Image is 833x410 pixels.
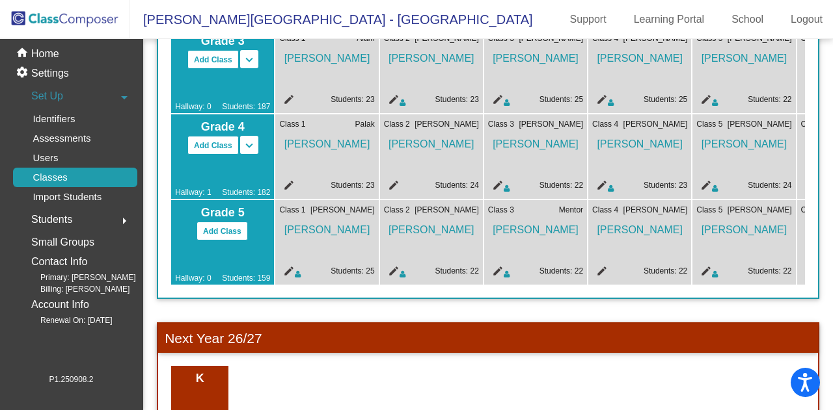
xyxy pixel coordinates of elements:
[175,370,225,387] span: K
[279,94,295,109] mat-icon: edit
[592,94,608,109] mat-icon: edit
[488,216,583,238] span: [PERSON_NAME]
[801,265,817,281] mat-icon: edit
[279,118,305,130] span: Class 1
[331,181,374,190] a: Students: 23
[279,130,374,152] span: [PERSON_NAME]
[488,118,514,130] span: Class 3
[197,222,248,240] button: Add Class
[279,44,374,66] span: [PERSON_NAME]
[644,266,687,275] a: Students: 22
[130,9,533,30] span: [PERSON_NAME][GEOGRAPHIC_DATA] - [GEOGRAPHIC_DATA]
[696,118,722,130] span: Class 5
[415,204,479,216] span: [PERSON_NAME]
[592,204,618,216] span: Class 4
[488,130,583,152] span: [PERSON_NAME]
[644,95,687,104] a: Students: 25
[696,204,722,216] span: Class 5
[355,118,375,130] span: Palak
[279,179,295,195] mat-icon: edit
[175,272,211,284] span: Hallway: 0
[33,111,75,127] p: Identifiers
[435,181,478,190] a: Students: 24
[623,204,688,216] span: [PERSON_NAME]
[187,50,239,69] button: Add Class
[175,204,270,222] span: Grade 5
[384,44,479,66] span: [PERSON_NAME]
[187,136,239,155] button: Add Class
[748,266,791,275] a: Students: 22
[559,204,583,216] span: Mentor
[33,170,67,185] p: Classes
[384,265,400,281] mat-icon: edit
[801,204,827,216] span: Class 6
[33,189,102,205] p: Import Students
[748,95,791,104] a: Students: 22
[696,94,712,109] mat-icon: edit
[33,150,58,166] p: Users
[780,9,833,30] a: Logout
[728,118,792,130] span: [PERSON_NAME]
[696,216,791,238] span: [PERSON_NAME]
[592,265,608,281] mat-icon: edit
[435,266,478,275] a: Students: 22
[592,118,618,130] span: Class 4
[175,118,270,136] span: Grade 4
[801,118,827,130] span: Class 6
[384,204,410,216] span: Class 2
[696,130,791,152] span: [PERSON_NAME]
[539,181,583,190] a: Students: 22
[31,253,87,271] p: Contact Info
[175,32,270,50] span: Grade 3
[539,266,583,275] a: Students: 22
[801,94,817,109] mat-icon: edit
[279,265,295,281] mat-icon: edit
[31,66,69,81] p: Settings
[623,9,715,30] a: Learning Portal
[331,266,374,275] a: Students: 25
[592,44,687,66] span: [PERSON_NAME]
[721,9,774,30] a: School
[384,118,410,130] span: Class 2
[696,265,712,281] mat-icon: edit
[241,52,257,68] mat-icon: keyboard_arrow_down
[175,186,211,198] span: Hallway: 1
[33,131,90,146] p: Assessments
[696,44,791,66] span: [PERSON_NAME]
[488,44,583,66] span: [PERSON_NAME]
[728,204,792,216] span: [PERSON_NAME]
[116,90,132,105] mat-icon: arrow_drop_down
[415,118,479,130] span: [PERSON_NAME]
[116,213,132,229] mat-icon: arrow_right
[31,233,94,251] p: Small Groups
[488,204,514,216] span: Class 3
[20,314,112,326] span: Renewal On: [DATE]
[31,46,59,62] p: Home
[20,272,136,283] span: Primary: [PERSON_NAME]
[488,265,504,281] mat-icon: edit
[539,95,583,104] a: Students: 25
[384,130,479,152] span: [PERSON_NAME]
[175,101,211,112] span: Hallway: 0
[31,296,89,314] p: Account Info
[592,179,608,195] mat-icon: edit
[748,181,791,190] a: Students: 24
[222,186,270,198] span: Students: 182
[31,87,63,105] span: Set Up
[488,179,504,195] mat-icon: edit
[158,324,818,353] h3: Next Year 26/27
[16,66,31,81] mat-icon: settings
[696,179,712,195] mat-icon: edit
[222,272,270,284] span: Students: 159
[592,130,687,152] span: [PERSON_NAME]
[310,204,375,216] span: [PERSON_NAME]
[279,204,305,216] span: Class 1
[560,9,617,30] a: Support
[16,46,31,62] mat-icon: home
[384,216,479,238] span: [PERSON_NAME]
[435,95,478,104] a: Students: 23
[644,181,687,190] a: Students: 23
[384,179,400,195] mat-icon: edit
[31,211,72,229] span: Students
[519,118,583,130] span: [PERSON_NAME]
